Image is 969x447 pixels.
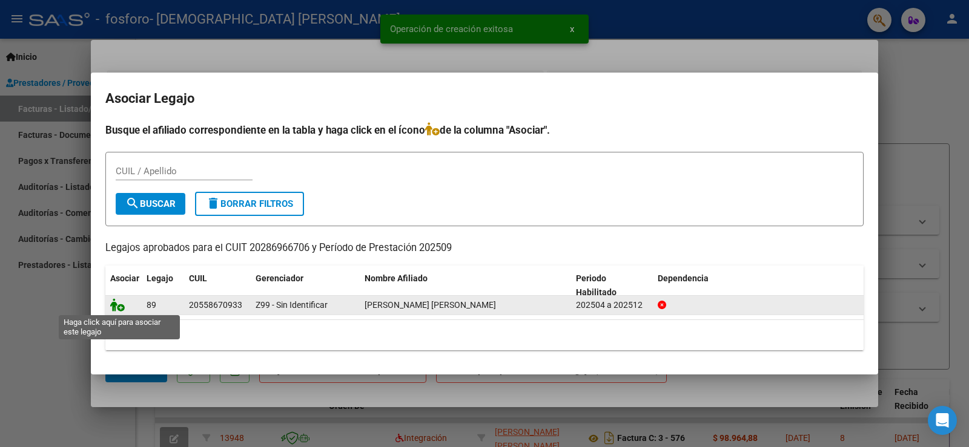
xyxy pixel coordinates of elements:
span: Z99 - Sin Identificar [256,300,328,310]
datatable-header-cell: Periodo Habilitado [571,266,653,305]
datatable-header-cell: Dependencia [653,266,864,305]
button: Buscar [116,193,185,215]
div: 1 registros [105,320,864,350]
mat-icon: delete [206,196,220,210]
span: Nombre Afiliado [365,273,428,283]
datatable-header-cell: CUIL [184,266,251,305]
datatable-header-cell: Legajo [142,266,184,305]
button: Borrar Filtros [195,192,304,216]
mat-icon: search [125,196,140,210]
datatable-header-cell: Asociar [105,266,142,305]
div: 202504 a 202512 [576,298,648,312]
span: Gerenciador [256,273,303,283]
span: Buscar [125,198,176,209]
datatable-header-cell: Gerenciador [251,266,360,305]
span: Legajo [147,273,173,283]
span: SERVIN CARDOZO LUCA GIOVANNI [365,300,496,310]
datatable-header-cell: Nombre Afiliado [360,266,571,305]
p: Legajos aprobados para el CUIT 20286966706 y Período de Prestación 202509 [105,241,864,256]
h4: Busque el afiliado correspondiente en la tabla y haga click en el ícono de la columna "Asociar". [105,122,864,138]
div: 20558670933 [189,298,242,312]
span: Periodo Habilitado [576,273,617,297]
div: Open Intercom Messenger [928,406,957,435]
span: Dependencia [658,273,709,283]
span: Asociar [110,273,139,283]
span: CUIL [189,273,207,283]
h2: Asociar Legajo [105,87,864,110]
span: Borrar Filtros [206,198,293,209]
span: 89 [147,300,156,310]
